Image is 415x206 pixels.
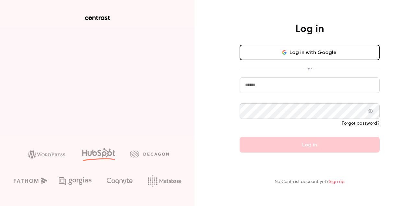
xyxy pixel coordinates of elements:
[130,150,169,157] img: decagon
[275,178,345,185] p: No Contrast account yet?
[329,179,345,184] a: Sign up
[304,65,315,72] span: or
[240,45,380,60] button: Log in with Google
[342,121,380,126] a: Forgot password?
[295,23,324,36] h4: Log in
